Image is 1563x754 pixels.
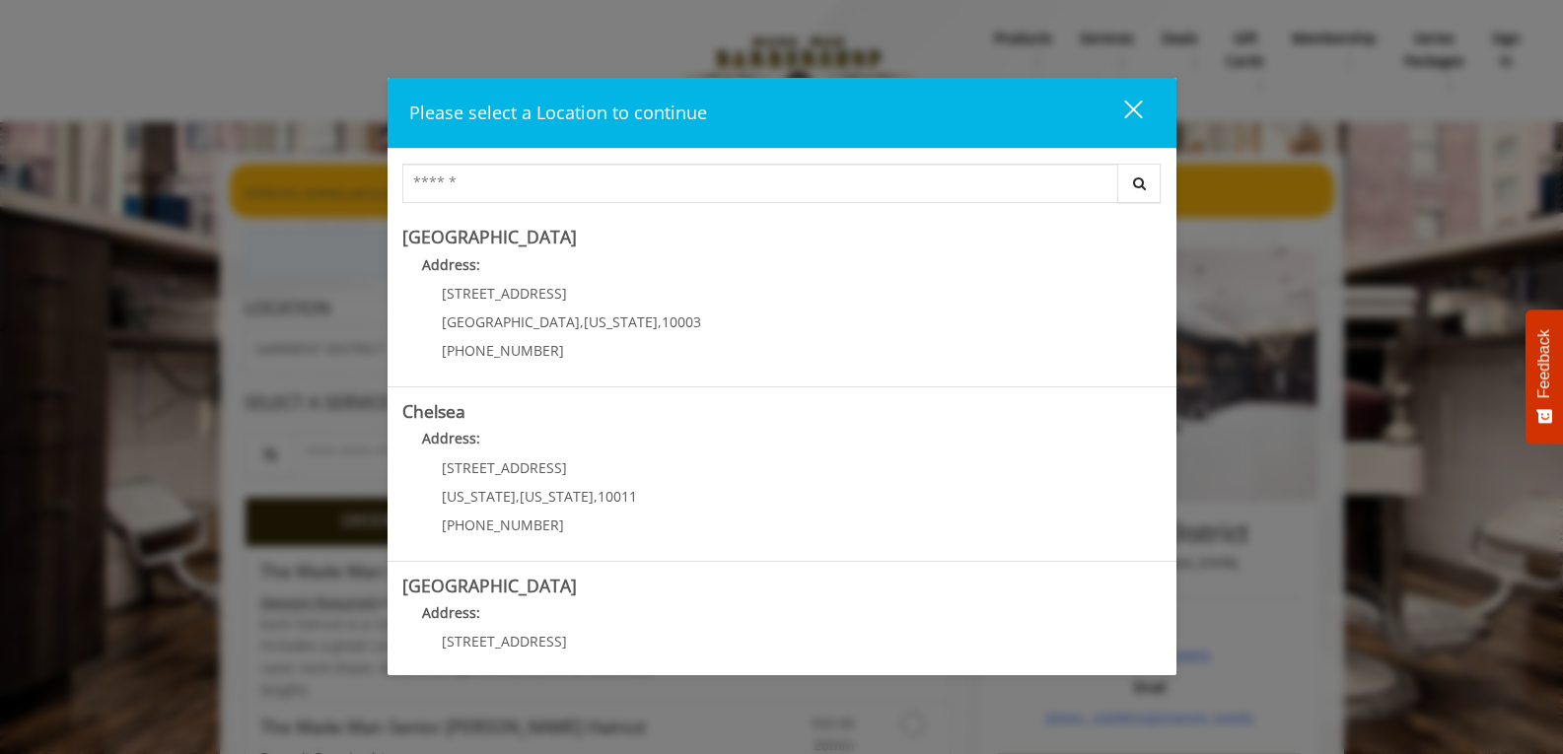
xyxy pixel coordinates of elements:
span: [US_STATE] [442,660,516,679]
span: [STREET_ADDRESS] [442,632,567,651]
span: 10011 [598,487,637,506]
span: , [594,487,598,506]
b: Address: [422,603,480,622]
span: [US_STATE] [442,487,516,506]
span: , [658,312,662,331]
b: [GEOGRAPHIC_DATA] [402,574,577,597]
div: close dialog [1101,99,1141,128]
span: 10011 [598,660,637,679]
span: [STREET_ADDRESS] [442,458,567,477]
span: Feedback [1535,329,1553,398]
span: [US_STATE] [520,487,594,506]
button: Feedback - Show survey [1526,309,1563,444]
span: [PHONE_NUMBER] [442,515,564,534]
b: Address: [422,255,480,274]
span: [STREET_ADDRESS] [442,284,567,303]
span: Please select a Location to continue [409,101,707,124]
input: Search Center [402,164,1118,203]
span: 10003 [662,312,701,331]
b: [GEOGRAPHIC_DATA] [402,225,577,248]
b: Address: [422,429,480,447]
span: [US_STATE] [520,660,594,679]
div: Center Select [402,164,1162,213]
span: , [580,312,584,331]
b: Chelsea [402,399,465,423]
span: [GEOGRAPHIC_DATA] [442,312,580,331]
span: [PHONE_NUMBER] [442,341,564,360]
span: , [516,660,520,679]
span: [US_STATE] [584,312,658,331]
span: , [516,487,520,506]
span: , [594,660,598,679]
i: Search button [1128,176,1151,190]
button: close dialog [1088,93,1155,133]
